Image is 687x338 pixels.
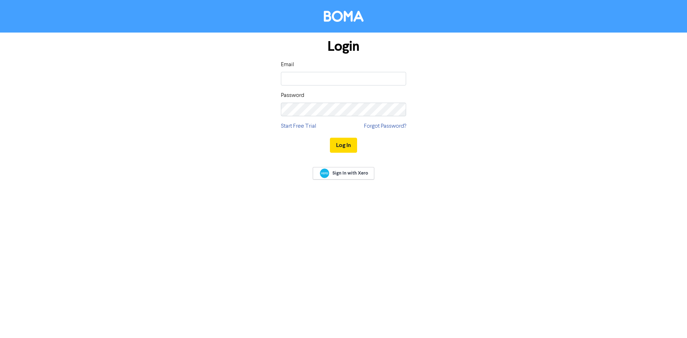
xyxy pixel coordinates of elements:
[281,60,294,69] label: Email
[324,11,364,22] img: BOMA Logo
[332,170,368,176] span: Sign In with Xero
[281,91,304,100] label: Password
[281,38,406,55] h1: Login
[364,122,406,131] a: Forgot Password?
[651,304,687,338] iframe: Chat Widget
[320,168,329,178] img: Xero logo
[313,167,374,180] a: Sign In with Xero
[330,138,357,153] button: Log In
[281,122,316,131] a: Start Free Trial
